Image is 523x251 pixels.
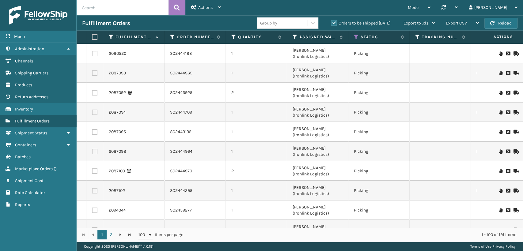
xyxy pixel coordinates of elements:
[514,130,517,134] i: Mark as Shipped
[287,181,348,200] td: [PERSON_NAME] (Ironlink Logistics)
[118,232,123,237] span: Go to the next page
[348,83,410,103] td: Picking
[116,230,125,239] a: Go to the next page
[348,200,410,220] td: Picking
[287,44,348,63] td: [PERSON_NAME] (Ironlink Logistics)
[446,21,467,26] span: Export CSV
[499,91,502,95] i: On Hold
[348,44,410,63] td: Picking
[506,130,510,134] i: Request to Be Cancelled
[506,71,510,75] i: Request to Be Cancelled
[14,34,25,39] span: Menu
[226,181,287,200] td: 1
[170,109,192,115] a: SO2444709
[506,208,510,212] i: Request to Be Cancelled
[170,129,191,135] a: SO2443135
[15,94,48,99] span: Return Addresses
[514,189,517,193] i: Mark as Shipped
[514,208,517,212] i: Mark as Shipped
[170,188,192,194] a: SO2444295
[15,190,45,195] span: Rate Calculator
[260,20,277,26] div: Group by
[226,63,287,83] td: 1
[506,169,510,173] i: Request to Be Cancelled
[348,63,410,83] td: Picking
[15,70,48,76] span: Shipping Carriers
[499,169,502,173] i: On Hold
[198,5,213,10] span: Actions
[138,230,183,239] span: items per page
[109,188,125,194] a: 2087102
[9,6,67,24] img: logo
[107,230,116,239] a: 2
[109,109,126,115] a: 2087094
[506,149,510,154] i: Request to Be Cancelled
[226,142,287,161] td: 1
[287,83,348,103] td: [PERSON_NAME] (Ironlink Logistics)
[125,230,134,239] a: Go to the last page
[499,149,502,154] i: On Hold
[348,220,410,240] td: Picking
[15,107,33,112] span: Inventory
[109,129,126,135] a: 2087095
[287,142,348,161] td: [PERSON_NAME] (Ironlink Logistics)
[506,91,510,95] i: Request to Be Cancelled
[226,200,287,220] td: 1
[170,227,192,233] a: SO2439277
[361,34,398,40] label: Status
[238,34,275,40] label: Quantity
[287,220,348,240] td: [PERSON_NAME] (Ironlink Logistics)
[177,34,214,40] label: Order Number
[15,202,30,207] span: Reports
[15,118,50,124] span: Fulfillment Orders
[331,21,391,26] label: Orders to be shipped [DATE]
[54,166,57,171] span: ( )
[116,34,153,40] label: Fulfillment Order Id
[348,122,410,142] td: Picking
[499,51,502,56] i: On Hold
[506,51,510,56] i: Request to Be Cancelled
[109,70,126,76] a: 2087090
[226,220,287,240] td: 1
[514,71,517,75] i: Mark as Shipped
[492,244,516,249] a: Privacy Policy
[514,110,517,114] i: Mark as Shipped
[84,242,153,251] p: Copyright 2023 [PERSON_NAME]™ v 1.0.191
[97,230,107,239] a: 1
[287,103,348,122] td: [PERSON_NAME] (Ironlink Logistics)
[348,142,410,161] td: Picking
[82,20,130,27] h3: Fulfillment Orders
[15,178,44,183] span: Shipment Cost
[506,189,510,193] i: Request to Be Cancelled
[484,18,517,29] button: Reload
[170,51,192,57] a: SO2444183
[170,207,192,213] a: SO2439277
[127,232,132,237] span: Go to the last page
[499,208,502,212] i: On Hold
[226,44,287,63] td: 1
[499,110,502,114] i: On Hold
[514,169,517,173] i: Mark as Shipped
[348,181,410,200] td: Picking
[109,207,126,213] a: 2094044
[170,168,192,174] a: SO2444970
[514,51,517,56] i: Mark as Shipped
[408,5,419,10] span: Mode
[514,91,517,95] i: Mark as Shipped
[499,189,502,193] i: On Hold
[109,90,126,96] a: 2087092
[470,244,491,249] a: Terms of Use
[170,70,192,76] a: SO2444965
[506,110,510,114] i: Request to Be Cancelled
[404,21,428,26] span: Export to .xls
[138,232,148,238] span: 100
[15,58,33,64] span: Channels
[287,200,348,220] td: [PERSON_NAME] (Ironlink Logistics)
[348,103,410,122] td: Picking
[299,34,336,40] label: Assigned Warehouse
[226,161,287,181] td: 2
[170,148,192,155] a: SO2444964
[170,90,192,96] a: SO2443925
[226,122,287,142] td: 1
[15,166,53,171] span: Marketplace Orders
